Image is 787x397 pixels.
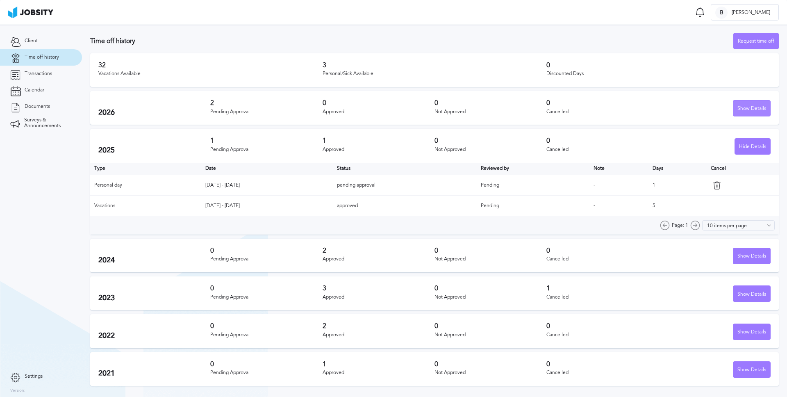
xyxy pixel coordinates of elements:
[98,62,323,69] h3: 32
[546,256,658,262] div: Cancelled
[90,196,201,216] td: Vacations
[25,104,50,110] span: Documents
[546,294,658,300] div: Cancelled
[648,196,707,216] td: 5
[98,108,210,117] h2: 2026
[90,37,733,45] h3: Time off history
[434,256,546,262] div: Not Approved
[715,7,728,19] div: B
[323,370,434,376] div: Approved
[481,182,499,188] span: Pending
[25,55,59,60] span: Time off history
[546,147,658,153] div: Cancelled
[546,109,658,115] div: Cancelled
[210,256,322,262] div: Pending Approval
[546,332,658,338] div: Cancelled
[648,163,707,175] th: Days
[733,324,770,340] div: Show Details
[98,294,210,302] h2: 2023
[481,203,499,208] span: Pending
[546,247,658,254] h3: 0
[24,117,72,129] span: Surveys & Announcements
[434,360,546,368] h3: 0
[25,38,38,44] span: Client
[733,285,771,302] button: Show Details
[323,147,434,153] div: Approved
[210,147,322,153] div: Pending Approval
[323,62,547,69] h3: 3
[434,99,546,107] h3: 0
[434,332,546,338] div: Not Approved
[323,71,547,77] div: Personal/Sick Available
[733,100,770,117] div: Show Details
[546,137,658,144] h3: 0
[98,331,210,340] h2: 2022
[90,175,201,196] td: Personal day
[210,109,322,115] div: Pending Approval
[733,248,770,265] div: Show Details
[98,256,210,265] h2: 2024
[434,109,546,115] div: Not Approved
[323,360,434,368] h3: 1
[8,7,53,18] img: ab4bad089aa723f57921c736e9817d99.png
[90,163,201,175] th: Type
[201,196,333,216] td: [DATE] - [DATE]
[25,374,43,379] span: Settings
[546,99,658,107] h3: 0
[210,332,322,338] div: Pending Approval
[434,247,546,254] h3: 0
[210,360,322,368] h3: 0
[546,285,658,292] h3: 1
[333,175,477,196] td: pending approval
[210,99,322,107] h3: 2
[728,10,774,16] span: [PERSON_NAME]
[210,247,322,254] h3: 0
[434,147,546,153] div: Not Approved
[98,71,323,77] div: Vacations Available
[733,248,771,264] button: Show Details
[333,196,477,216] td: approved
[333,163,477,175] th: Toggle SortBy
[210,294,322,300] div: Pending Approval
[98,369,210,378] h2: 2021
[733,286,770,302] div: Show Details
[711,4,779,21] button: B[PERSON_NAME]
[434,322,546,330] h3: 0
[546,71,771,77] div: Discounted Days
[594,203,595,208] span: -
[546,370,658,376] div: Cancelled
[201,175,333,196] td: [DATE] - [DATE]
[735,139,770,155] div: Hide Details
[10,388,25,393] label: Version:
[434,285,546,292] h3: 0
[589,163,649,175] th: Toggle SortBy
[707,163,779,175] th: Cancel
[210,137,322,144] h3: 1
[323,109,434,115] div: Approved
[733,100,771,116] button: Show Details
[323,256,434,262] div: Approved
[210,322,322,330] h3: 0
[648,175,707,196] td: 1
[25,71,52,77] span: Transactions
[323,137,434,144] h3: 1
[733,361,771,378] button: Show Details
[594,182,595,188] span: -
[98,146,210,155] h2: 2025
[25,87,44,93] span: Calendar
[546,62,771,69] h3: 0
[477,163,589,175] th: Toggle SortBy
[546,360,658,368] h3: 0
[733,324,771,340] button: Show Details
[546,322,658,330] h3: 0
[323,247,434,254] h3: 2
[323,322,434,330] h3: 2
[733,33,779,49] button: Request time off
[323,99,434,107] h3: 0
[210,285,322,292] h3: 0
[323,332,434,338] div: Approved
[434,137,546,144] h3: 0
[434,370,546,376] div: Not Approved
[201,163,333,175] th: Toggle SortBy
[323,285,434,292] h3: 3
